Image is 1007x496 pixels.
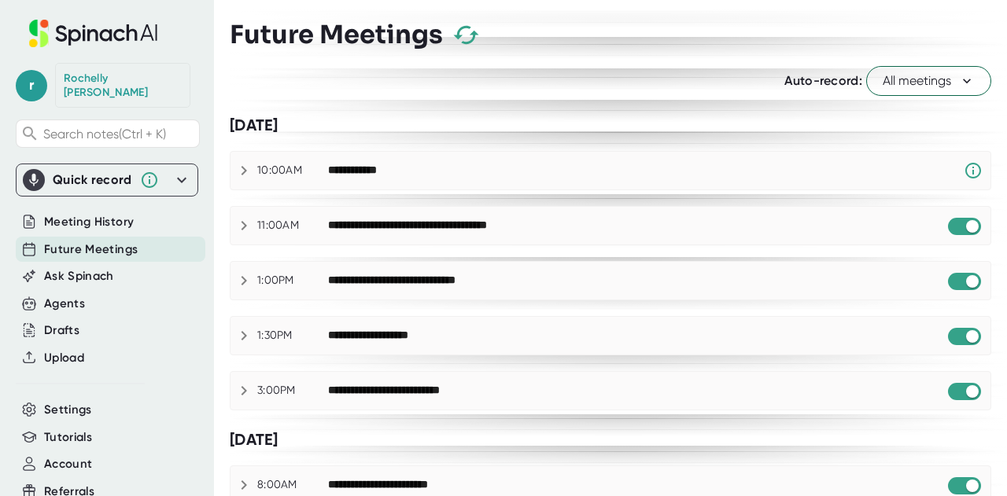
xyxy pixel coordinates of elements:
[44,428,92,446] button: Tutorials
[44,241,138,259] button: Future Meetings
[43,127,166,141] span: Search notes (Ctrl + K)
[44,295,85,313] button: Agents
[257,163,328,178] div: 10:00AM
[866,66,991,96] button: All meetings
[257,478,328,492] div: 8:00AM
[883,72,975,90] span: All meetings
[230,20,443,50] h3: Future Meetings
[16,70,47,101] span: r
[44,401,92,419] button: Settings
[257,329,328,343] div: 1:30PM
[784,73,862,88] span: Auto-record:
[257,274,328,288] div: 1:00PM
[53,172,132,188] div: Quick record
[954,443,991,480] iframe: Intercom live chat
[64,72,182,99] div: Rochelly Serrano
[257,219,328,233] div: 11:00AM
[44,267,114,285] button: Ask Spinach
[44,349,84,367] button: Upload
[230,430,991,450] div: [DATE]
[44,213,134,231] button: Meeting History
[44,455,92,473] button: Account
[44,321,79,340] button: Drafts
[964,161,983,180] svg: Spinach requires a video conference link.
[230,116,991,135] div: [DATE]
[23,164,191,196] div: Quick record
[257,384,328,398] div: 3:00PM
